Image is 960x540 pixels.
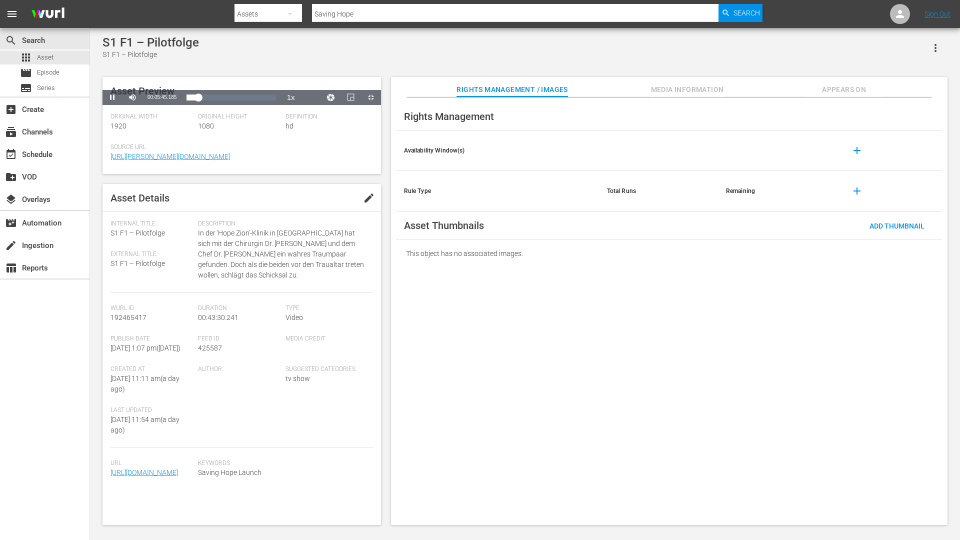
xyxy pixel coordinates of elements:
[198,304,280,312] span: Duration
[110,459,193,467] span: Url
[357,186,381,210] button: edit
[285,335,368,343] span: Media Credit
[404,219,484,231] span: Asset Thumbnails
[24,2,72,26] img: ans4CAIJ8jUAAAAAAAAAAAAAAAAAAAAAAAAgQb4GAAAAAAAAAAAAAAAAAAAAAAAAJMjXAAAAAAAAAAAAAAAAAAAAAAAAgAT5G...
[122,90,142,105] button: Mute
[186,94,275,100] div: Progress Bar
[861,222,932,230] span: Add Thumbnail
[6,8,18,20] span: menu
[5,217,17,229] span: Automation
[5,262,17,274] span: Reports
[110,344,180,352] span: [DATE] 1:07 pm ( [DATE] )
[924,10,950,18] a: Sign Out
[110,365,193,373] span: Created At
[37,67,59,77] span: Episode
[363,192,375,204] span: edit
[361,90,381,105] button: Exit Fullscreen
[198,335,280,343] span: Feed ID
[110,468,178,476] a: [URL][DOMAIN_NAME]
[20,82,32,94] span: Series
[851,144,863,156] span: add
[198,344,222,352] span: 425587
[321,90,341,105] button: Jump To Time
[806,83,881,96] span: Appears On
[718,171,837,211] th: Remaining
[198,122,214,130] span: 1080
[102,90,122,105] button: Pause
[110,122,126,130] span: 1920
[285,304,368,312] span: Type
[37,52,53,62] span: Asset
[5,103,17,115] span: Create
[110,250,193,258] span: External Title:
[198,228,368,280] span: In der 'Hope Zion'-Klinik in [GEOGRAPHIC_DATA] hat sich mit der Chirurgin Dr. [PERSON_NAME] und d...
[5,239,17,251] span: Ingestion
[110,406,193,414] span: Last Updated
[5,126,17,138] span: Channels
[281,90,301,105] button: Playback Rate
[198,365,280,373] span: Author
[110,304,193,312] span: Wurl Id
[110,143,368,151] span: Source Url
[110,113,193,121] span: Original Width
[198,459,368,467] span: Keywords
[5,148,17,160] span: Schedule
[599,171,718,211] th: Total Runs
[110,152,230,160] a: [URL][PERSON_NAME][DOMAIN_NAME]
[396,239,942,267] div: This object has no associated images.
[20,51,32,63] span: Asset
[404,110,494,122] span: Rights Management
[147,94,176,100] span: 00:05:45.185
[341,90,361,105] button: Picture-in-Picture
[718,4,762,22] button: Search
[110,335,193,343] span: Publish Date
[851,185,863,197] span: add
[110,259,165,267] span: S1 F1 – Pilotfolge
[110,220,193,228] span: Internal Title:
[285,365,368,373] span: Suggested Categories
[733,4,760,22] span: Search
[102,49,199,60] div: S1 F1 – Pilotfolge
[110,229,165,237] span: S1 F1 – Pilotfolge
[102,35,199,49] div: S1 F1 – Pilotfolge
[198,467,368,478] span: Saving Hope Launch
[861,216,932,234] button: Add Thumbnail
[198,220,368,228] span: Description:
[845,138,869,162] button: add
[285,313,303,321] span: Video
[456,83,567,96] span: Rights Management / Images
[198,113,280,121] span: Original Height
[5,171,17,183] span: VOD
[845,179,869,203] button: add
[110,415,179,434] span: [DATE] 11:54 am ( a day ago )
[5,34,17,46] span: Search
[285,122,293,130] span: hd
[110,374,179,393] span: [DATE] 11:11 am ( a day ago )
[5,193,17,205] span: Overlays
[110,313,146,321] span: 192465417
[650,83,725,96] span: Media Information
[396,171,599,211] th: Rule Type
[37,83,55,93] span: Series
[396,130,599,171] th: Availability Window(s)
[285,374,310,382] span: tv show
[285,113,368,121] span: Definition
[20,67,32,79] span: Episode
[110,192,169,204] span: Asset Details
[110,85,174,97] span: Asset Preview
[198,313,238,321] span: 00:43:30.241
